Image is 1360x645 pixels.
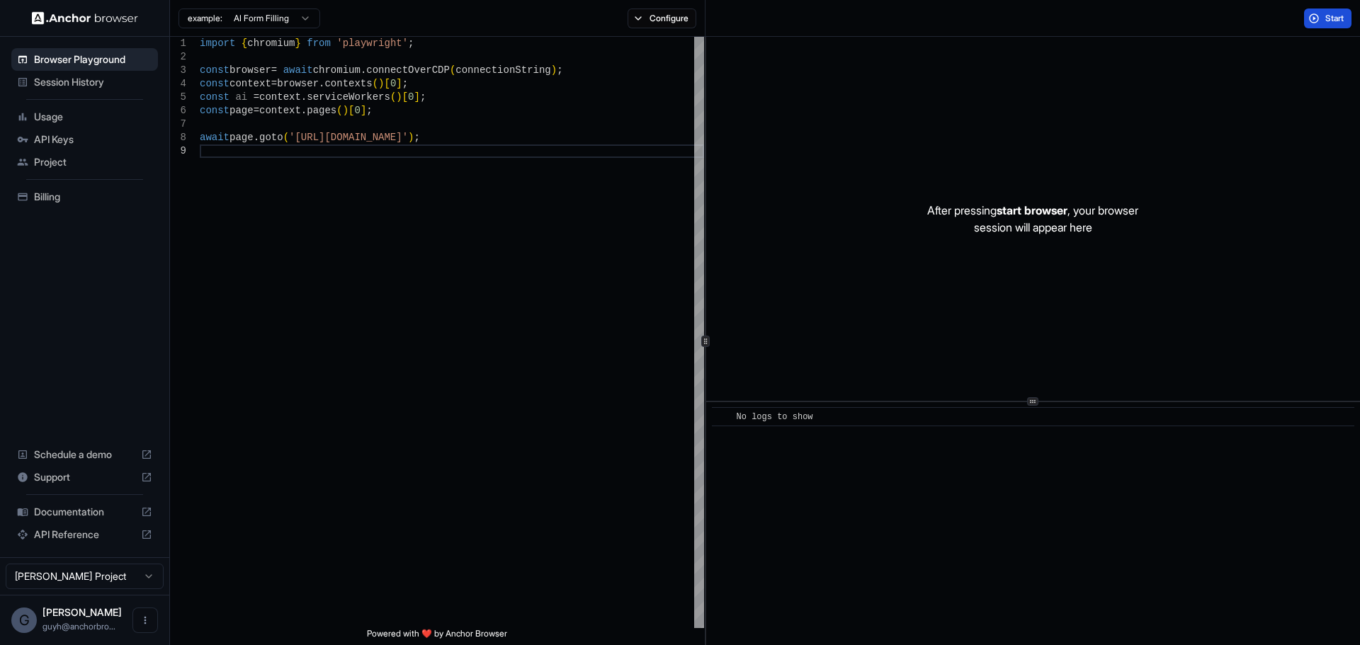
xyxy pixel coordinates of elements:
[307,38,331,49] span: from
[11,607,37,633] div: G
[402,78,408,89] span: ;
[34,75,152,89] span: Session History
[170,144,186,158] div: 9
[367,628,507,645] span: Powered with ❤️ by Anchor Browser
[235,91,247,103] span: ai
[408,91,414,103] span: 0
[254,91,259,103] span: =
[348,105,354,116] span: [
[313,64,361,76] span: chromium
[307,105,336,116] span: pages
[34,527,135,542] span: API Reference
[170,118,186,131] div: 7
[324,78,372,89] span: contexts
[188,13,222,24] span: example:
[450,64,455,76] span: (
[170,50,186,64] div: 2
[366,64,450,76] span: connectOverCDP
[283,64,313,76] span: await
[34,470,135,484] span: Support
[170,37,186,50] div: 1
[997,203,1067,217] span: start browser
[34,132,152,147] span: API Keys
[132,607,158,633] button: Open menu
[390,91,396,103] span: (
[34,190,152,204] span: Billing
[11,466,158,489] div: Support
[11,71,158,93] div: Session History
[420,91,426,103] span: ;
[455,64,550,76] span: connectionString
[170,104,186,118] div: 6
[336,38,408,49] span: 'playwright'
[11,128,158,151] div: API Keys
[373,78,378,89] span: (
[170,77,186,91] div: 4
[34,110,152,124] span: Usage
[301,105,307,116] span: .
[34,52,152,67] span: Browser Playground
[408,38,414,49] span: ;
[200,38,235,49] span: import
[354,105,360,116] span: 0
[11,105,158,128] div: Usage
[11,48,158,71] div: Browser Playground
[229,105,254,116] span: page
[551,64,557,76] span: )
[396,78,402,89] span: ]
[200,78,229,89] span: const
[229,132,254,143] span: page
[34,505,135,519] span: Documentation
[336,105,342,116] span: (
[301,91,307,103] span: .
[170,131,186,144] div: 8
[557,64,562,76] span: ;
[200,91,229,103] span: const
[295,38,300,49] span: }
[414,132,419,143] span: ;
[34,155,152,169] span: Project
[34,447,135,462] span: Schedule a demo
[254,105,259,116] span: =
[628,8,696,28] button: Configure
[271,78,277,89] span: =
[319,78,324,89] span: .
[361,105,366,116] span: ]
[361,64,366,76] span: .
[1325,13,1345,24] span: Start
[719,410,726,424] span: ​
[11,151,158,173] div: Project
[242,38,247,49] span: {
[390,78,396,89] span: 0
[200,132,229,143] span: await
[229,78,271,89] span: context
[229,64,271,76] span: browser
[289,132,408,143] span: '[URL][DOMAIN_NAME]'
[1304,8,1351,28] button: Start
[170,64,186,77] div: 3
[200,64,229,76] span: const
[200,105,229,116] span: const
[277,78,319,89] span: browser
[343,105,348,116] span: )
[259,105,301,116] span: context
[42,606,122,618] span: Guy Hayou
[408,132,414,143] span: )
[11,185,158,208] div: Billing
[366,105,372,116] span: ;
[283,132,289,143] span: (
[271,64,277,76] span: =
[170,91,186,104] div: 5
[927,202,1138,236] p: After pressing , your browser session will appear here
[378,78,384,89] span: )
[737,412,813,422] span: No logs to show
[32,11,138,25] img: Anchor Logo
[11,443,158,466] div: Schedule a demo
[11,501,158,523] div: Documentation
[259,132,283,143] span: goto
[11,523,158,546] div: API Reference
[307,91,390,103] span: serviceWorkers
[259,91,301,103] span: context
[247,38,295,49] span: chromium
[42,621,115,632] span: guyh@anchorbrowser.io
